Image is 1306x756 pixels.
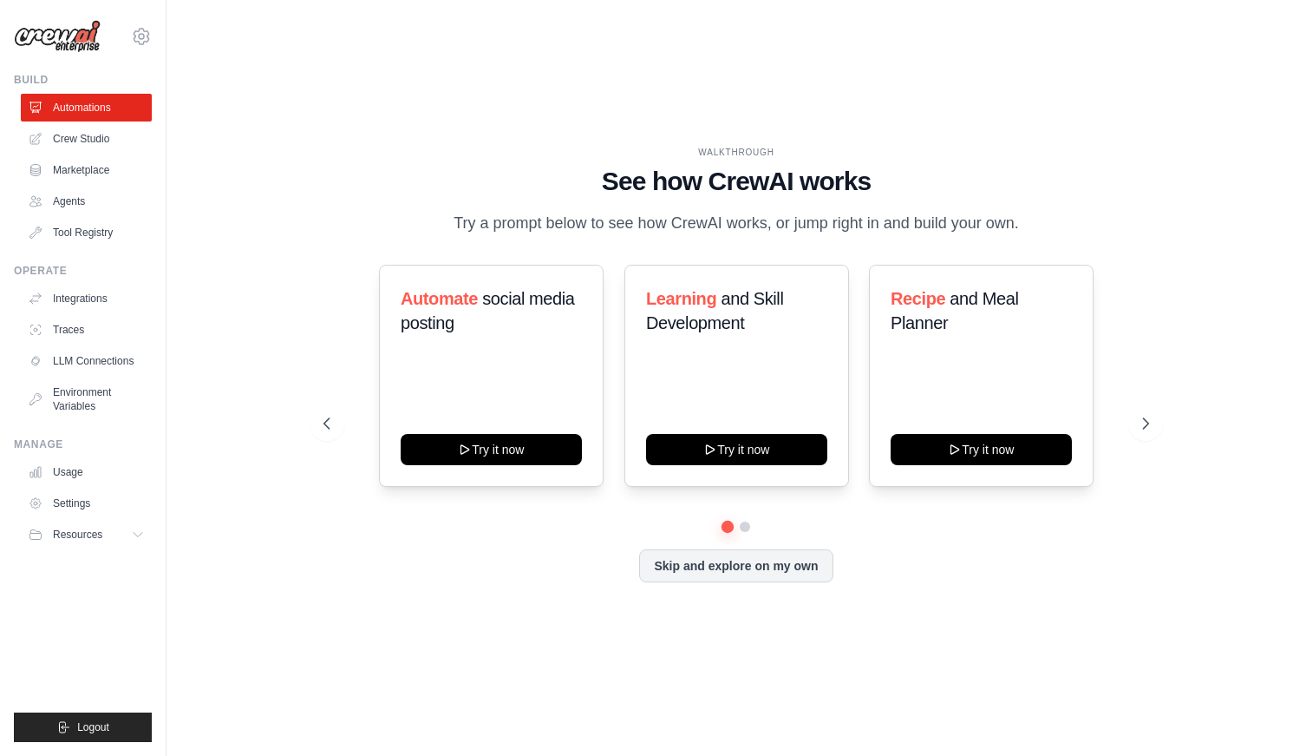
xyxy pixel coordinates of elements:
a: Usage [21,458,152,486]
a: LLM Connections [21,347,152,375]
a: Crew Studio [21,125,152,153]
button: Logout [14,713,152,742]
h1: See how CrewAI works [323,166,1149,197]
a: Environment Variables [21,378,152,420]
button: Skip and explore on my own [639,549,833,582]
div: Manage [14,437,152,451]
a: Tool Registry [21,219,152,247]
button: Try it now [646,434,827,465]
button: Resources [21,521,152,549]
a: Agents [21,187,152,215]
div: Operate [14,264,152,278]
a: Settings [21,490,152,517]
span: social media posting [401,289,575,332]
img: Logo [14,20,101,53]
span: Logout [77,720,109,734]
a: Integrations [21,285,152,312]
div: WALKTHROUGH [323,146,1149,159]
span: Recipe [891,289,945,308]
iframe: Chat Widget [1219,673,1306,756]
span: Learning [646,289,716,308]
div: Build [14,73,152,87]
span: and Skill Development [646,289,783,332]
p: Try a prompt below to see how CrewAI works, or jump right in and build your own. [445,211,1028,236]
span: and Meal Planner [891,289,1018,332]
button: Try it now [401,434,582,465]
a: Automations [21,94,152,122]
a: Traces [21,316,152,344]
a: Marketplace [21,156,152,184]
span: Automate [401,289,478,308]
span: Resources [53,528,102,542]
button: Try it now [891,434,1072,465]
